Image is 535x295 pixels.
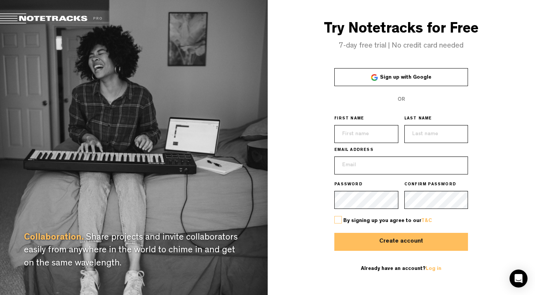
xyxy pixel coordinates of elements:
span: CONFIRM PASSWORD [404,182,456,188]
span: By signing up you agree to our [343,218,432,223]
input: Last name [404,125,468,143]
input: First name [334,125,398,143]
a: Log in [426,266,441,271]
span: OR [398,97,405,102]
span: Already have an account? [361,266,441,271]
div: Open Intercom Messenger [510,270,528,288]
span: LAST NAME [404,116,432,122]
span: PASSWORD [334,182,362,188]
span: Collaboration. [24,234,84,243]
span: Share projects and invite collaborators easily from anywhere in the world to chime in and get on ... [24,234,238,268]
button: Create account [334,233,468,251]
span: Sign up with Google [380,75,431,80]
span: FIRST NAME [334,116,364,122]
input: Email [334,156,468,174]
a: T&C [421,218,432,223]
span: EMAIL ADDRESS [334,147,374,153]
